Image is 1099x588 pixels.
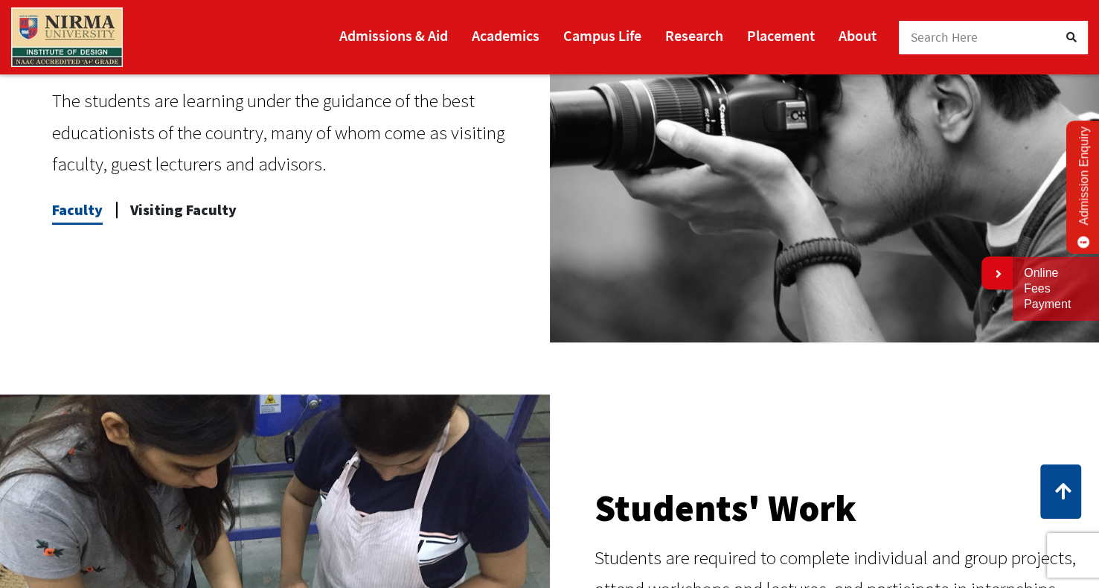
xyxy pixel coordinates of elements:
[911,29,978,45] span: Search Here
[52,85,528,180] div: The students are learning under the guidance of the best educationists of the country, many of wh...
[563,20,641,51] a: Campus Life
[339,20,448,51] a: Admissions & Aid
[1024,266,1088,312] a: Online Fees Payment
[747,20,815,51] a: Placement
[11,7,123,67] img: main_logo
[665,20,723,51] a: Research
[595,490,1085,527] h2: Students' Work
[839,20,877,51] a: About
[52,195,103,225] a: Faculty
[130,195,237,225] a: Visiting Faculty
[472,20,539,51] a: Academics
